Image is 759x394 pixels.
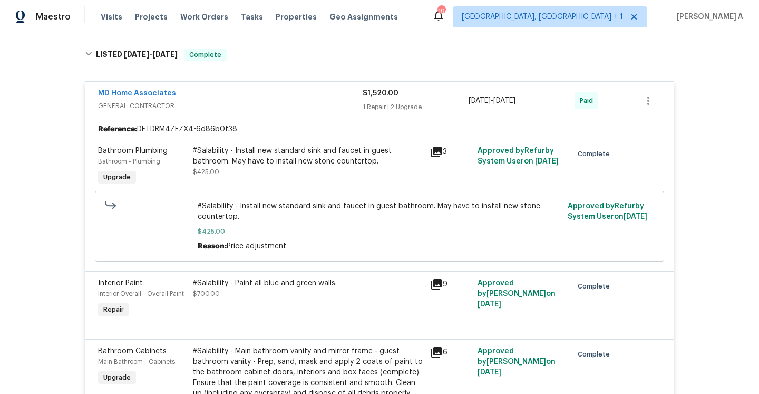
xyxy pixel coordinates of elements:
[99,172,135,182] span: Upgrade
[185,50,226,60] span: Complete
[180,12,228,22] span: Work Orders
[430,146,471,158] div: 3
[198,201,562,222] span: #Salability - Install new standard sink and faucet in guest bathroom. May have to install new sto...
[101,12,122,22] span: Visits
[578,349,614,360] span: Complete
[578,281,614,292] span: Complete
[227,243,286,250] span: Price adjustment
[430,278,471,291] div: 9
[478,147,559,165] span: Approved by Refurby System User on
[462,12,623,22] span: [GEOGRAPHIC_DATA], [GEOGRAPHIC_DATA] + 1
[469,97,491,104] span: [DATE]
[535,158,559,165] span: [DATE]
[469,95,515,106] span: -
[430,346,471,359] div: 6
[198,226,562,237] span: $425.00
[276,12,317,22] span: Properties
[329,12,398,22] span: Geo Assignments
[493,97,515,104] span: [DATE]
[98,280,143,287] span: Interior Paint
[241,13,263,21] span: Tasks
[99,372,135,383] span: Upgrade
[363,102,469,112] div: 1 Repair | 2 Upgrade
[478,348,556,376] span: Approved by [PERSON_NAME] on
[437,6,445,17] div: 19
[193,169,219,175] span: $425.00
[36,12,71,22] span: Maestro
[478,280,556,308] span: Approved by [PERSON_NAME] on
[580,95,597,106] span: Paid
[124,51,149,58] span: [DATE]
[98,359,175,365] span: Main Bathroom - Cabinets
[82,38,677,72] div: LISTED [DATE]-[DATE]Complete
[198,243,227,250] span: Reason:
[193,146,424,167] div: #Salability - Install new standard sink and faucet in guest bathroom. May have to install new sto...
[478,301,501,308] span: [DATE]
[98,124,137,134] b: Reference:
[96,49,178,61] h6: LISTED
[99,304,128,315] span: Repair
[478,369,501,376] span: [DATE]
[578,149,614,159] span: Complete
[98,147,168,155] span: Bathroom Plumbing
[98,348,167,355] span: Bathroom Cabinets
[98,101,363,111] span: GENERAL_CONTRACTOR
[624,213,647,220] span: [DATE]
[673,12,743,22] span: [PERSON_NAME] A
[363,90,398,97] span: $1,520.00
[85,120,674,139] div: DFTDRM4ZEZX4-6d86b0f38
[568,203,647,220] span: Approved by Refurby System User on
[98,90,176,97] a: MD Home Associates
[124,51,178,58] span: -
[193,291,220,297] span: $700.00
[98,291,184,297] span: Interior Overall - Overall Paint
[193,278,424,289] div: #Salability - Paint all blue and green walls.
[152,51,178,58] span: [DATE]
[98,158,160,165] span: Bathroom - Plumbing
[135,12,168,22] span: Projects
